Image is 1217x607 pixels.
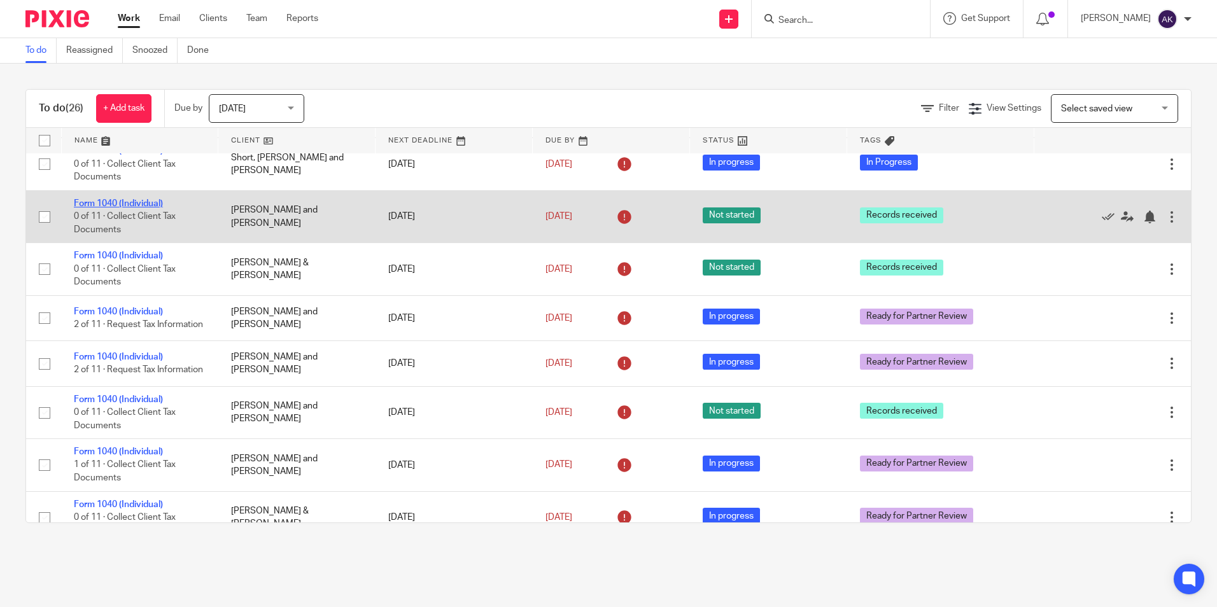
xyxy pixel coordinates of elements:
p: Due by [174,102,202,115]
a: Form 1040 (Individual) [74,352,163,361]
span: In Progress [860,155,918,171]
span: In progress [703,309,760,324]
span: [DATE] [545,461,572,470]
span: 1 of 11 · Collect Client Tax Documents [74,461,176,483]
span: 0 of 11 · Collect Client Tax Documents [74,408,176,430]
a: Form 1040 (Individual) [74,395,163,404]
td: [DATE] [376,138,533,190]
span: [DATE] [545,265,572,274]
td: [DATE] [376,439,533,491]
a: Done [187,38,218,63]
td: [DATE] [376,341,533,386]
a: Form 1040 (Individual) [74,199,163,208]
a: Form 1040 (Individual) [74,251,163,260]
span: 0 of 11 · Collect Client Tax Documents [74,513,176,535]
span: [DATE] [545,212,572,221]
span: [DATE] [545,314,572,323]
span: Tags [860,137,882,144]
td: [PERSON_NAME] & [PERSON_NAME] [218,243,376,295]
a: Mark as done [1102,210,1121,223]
span: 0 of 11 · Collect Client Tax Documents [74,160,176,182]
td: [DATE] [376,295,533,340]
a: Work [118,12,140,25]
span: [DATE] [545,513,572,522]
span: In progress [703,508,760,524]
td: [PERSON_NAME] and [PERSON_NAME] [218,386,376,438]
span: Records received [860,260,943,276]
a: Reassigned [66,38,123,63]
span: Not started [703,260,761,276]
span: (26) [66,103,83,113]
span: Select saved view [1061,104,1132,113]
a: Form 1040 (Individual) [74,307,163,316]
a: Clients [199,12,227,25]
span: 2 of 11 · Request Tax Information [74,320,203,329]
td: [PERSON_NAME] and [PERSON_NAME] [218,295,376,340]
span: Get Support [961,14,1010,23]
a: Form 1040 (Individual) [74,447,163,456]
span: In progress [703,354,760,370]
td: [DATE] [376,243,533,295]
td: [PERSON_NAME] and [PERSON_NAME] [218,439,376,491]
span: [DATE] [545,408,572,417]
p: [PERSON_NAME] [1081,12,1151,25]
span: [DATE] [545,160,572,169]
td: Short, [PERSON_NAME] and [PERSON_NAME] [218,138,376,190]
h1: To do [39,102,83,115]
a: Snoozed [132,38,178,63]
span: Records received [860,403,943,419]
span: Ready for Partner Review [860,354,973,370]
a: + Add task [96,94,151,123]
td: [PERSON_NAME] & [PERSON_NAME] [218,491,376,543]
span: 0 of 11 · Collect Client Tax Documents [74,212,176,234]
td: [DATE] [376,386,533,438]
span: [DATE] [219,104,246,113]
td: [DATE] [376,491,533,543]
span: 2 of 11 · Request Tax Information [74,366,203,375]
span: Records received [860,207,943,223]
span: 0 of 11 · Collect Client Tax Documents [74,265,176,287]
span: Ready for Partner Review [860,309,973,324]
td: [PERSON_NAME] and [PERSON_NAME] [218,190,376,242]
td: [PERSON_NAME] and [PERSON_NAME] [218,341,376,386]
span: Not started [703,403,761,419]
span: In progress [703,456,760,471]
span: View Settings [987,104,1041,113]
a: Email [159,12,180,25]
td: [DATE] [376,190,533,242]
span: [DATE] [545,359,572,368]
span: In progress [703,155,760,171]
span: Not started [703,207,761,223]
img: Pixie [25,10,89,27]
input: Search [777,15,892,27]
img: svg%3E [1157,9,1178,29]
span: Ready for Partner Review [860,456,973,471]
a: Team [246,12,267,25]
a: Reports [286,12,318,25]
span: Ready for Partner Review [860,508,973,524]
a: To do [25,38,57,63]
a: Form 1040 (Individual) [74,500,163,509]
span: Filter [939,104,959,113]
